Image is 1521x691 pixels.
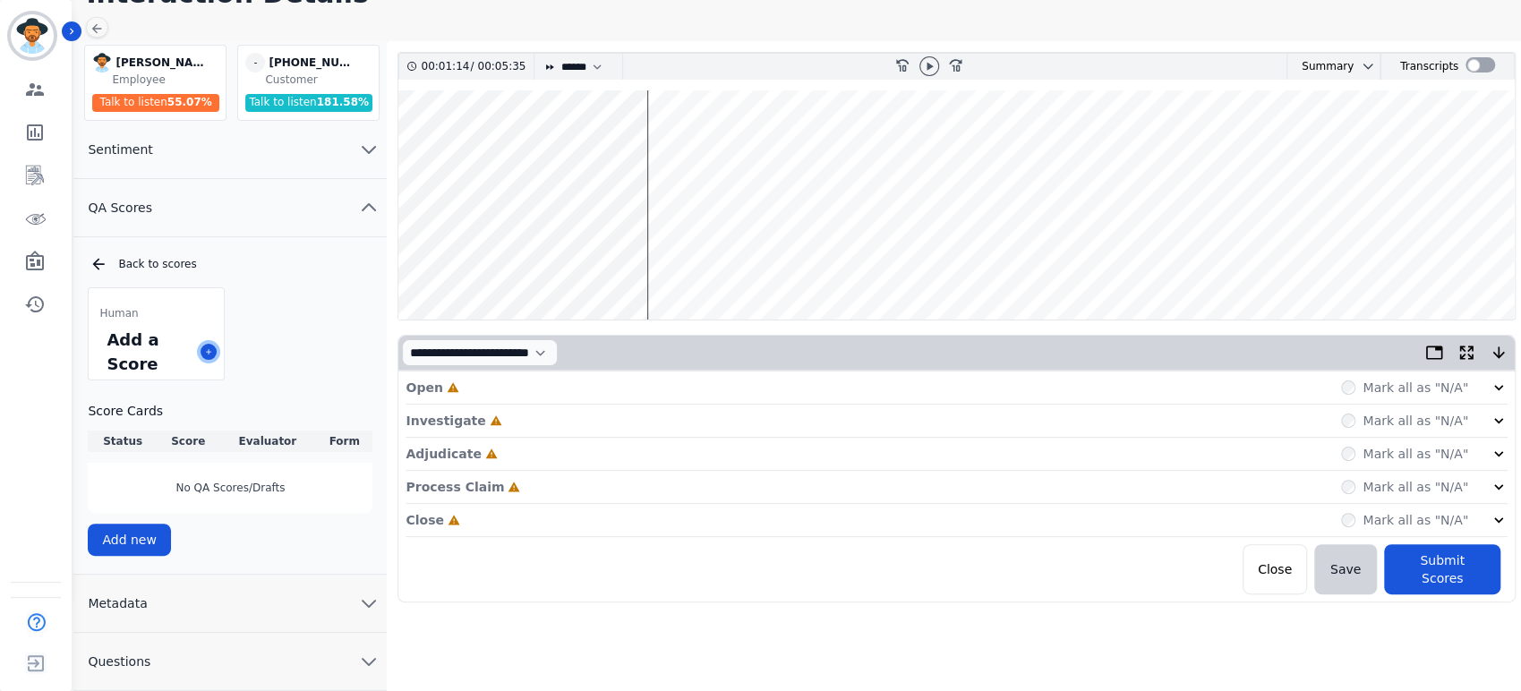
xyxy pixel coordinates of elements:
h3: Score Cards [88,402,372,420]
p: Open [406,379,442,397]
span: Human [99,306,138,320]
div: Add a Score [103,324,193,380]
button: Questions chevron down [73,633,387,691]
p: Adjudicate [406,445,481,463]
div: 00:01:14 [421,54,470,80]
label: Mark all as "N/A" [1363,379,1468,397]
div: / [421,54,530,80]
button: Save [1314,544,1377,594]
span: - [245,53,265,73]
div: Summary [1287,54,1354,80]
button: QA Scores chevron up [73,179,387,237]
th: Score [158,431,219,452]
span: Sentiment [73,141,167,158]
button: Close [1243,544,1307,594]
div: Transcripts [1400,54,1458,80]
th: Status [88,431,157,452]
span: 181.58 % [317,96,369,108]
span: 55.07 % [167,96,212,108]
p: Investigate [406,412,485,430]
div: Customer [265,73,375,87]
img: Bordered avatar [11,14,54,57]
th: Form [316,431,372,452]
span: Metadata [73,594,161,612]
svg: chevron up [358,197,380,218]
div: Talk to listen [245,94,372,112]
svg: chevron down [358,139,380,160]
span: Questions [73,653,165,670]
svg: chevron down [358,593,380,614]
div: [PHONE_NUMBER] [269,53,358,73]
div: Employee [112,73,222,87]
label: Mark all as "N/A" [1363,511,1468,529]
svg: chevron down [1361,59,1375,73]
button: Add new [88,524,171,556]
p: Close [406,511,444,529]
div: 00:05:35 [474,54,523,80]
div: Back to scores [90,255,372,273]
button: Sentiment chevron down [73,121,387,179]
div: No QA Scores/Drafts [88,463,372,513]
p: Process Claim [406,478,504,496]
button: Submit Scores [1384,544,1500,594]
label: Mark all as "N/A" [1363,412,1468,430]
span: QA Scores [73,199,167,217]
button: Metadata chevron down [73,575,387,633]
label: Mark all as "N/A" [1363,478,1468,496]
th: Evaluator [219,431,317,452]
button: chevron down [1354,59,1375,73]
div: [PERSON_NAME] [115,53,205,73]
label: Mark all as "N/A" [1363,445,1468,463]
svg: chevron down [358,651,380,672]
div: Talk to listen [92,94,219,112]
